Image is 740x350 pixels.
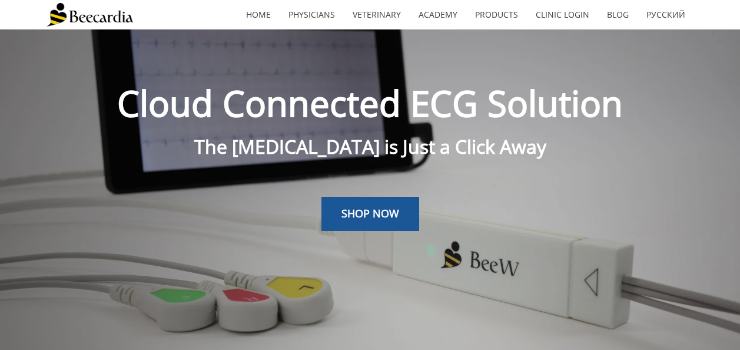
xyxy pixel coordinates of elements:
a: Products [466,1,527,28]
a: Clinic Login [527,1,598,28]
span: The [MEDICAL_DATA] is Just a Click Away [194,134,546,159]
a: home [237,1,280,28]
span: SHOP NOW [341,206,399,220]
a: Blog [598,1,638,28]
a: Veterinary [344,1,410,28]
a: Physicians [280,1,344,28]
a: SHOP NOW [321,197,419,231]
a: Русский [638,1,694,28]
span: Cloud Connected ECG Solution [117,79,623,127]
a: Academy [410,1,466,28]
img: Beecardia [47,3,133,27]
